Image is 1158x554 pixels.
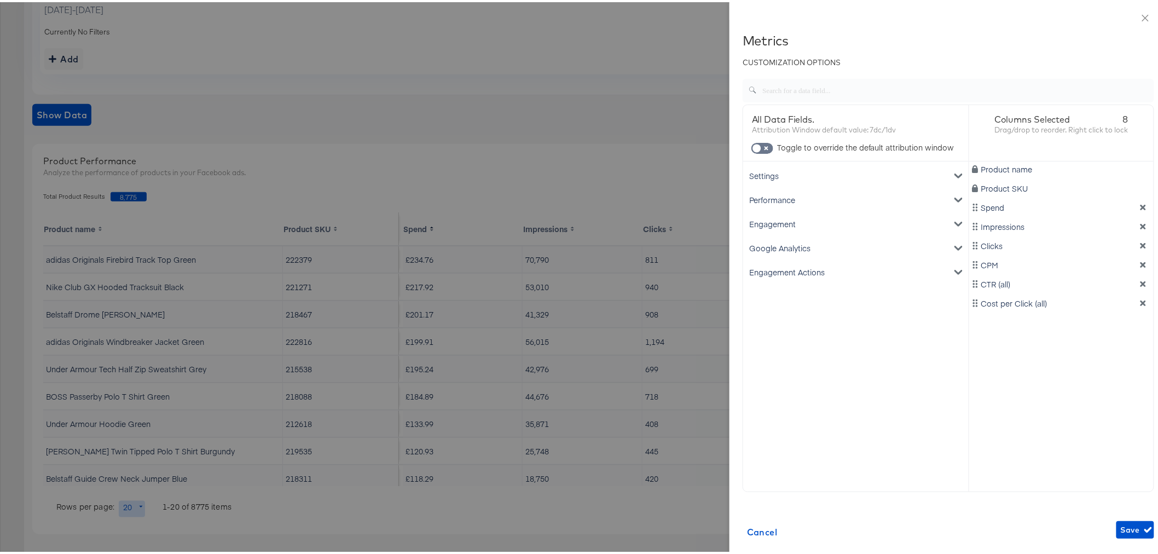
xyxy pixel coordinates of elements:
div: dimension-list [969,103,1154,489]
div: Impressions [971,219,1152,230]
div: Drag/drop to reorder. Right click to lock [994,123,1128,133]
div: Cost per Click (all) [971,296,1152,307]
input: Search for a data field... [757,72,1154,96]
span: Toggle to override the default attribution window [777,140,954,151]
span: close [1141,11,1150,20]
span: 8 [1122,112,1128,123]
span: Cost per Click (all) [981,296,1047,307]
span: Product SKU [981,181,1028,192]
div: Google Analytics [745,234,966,258]
div: Metrics [743,31,1154,46]
span: Cancel [747,522,778,538]
div: metrics-list [743,159,969,436]
div: Engagement [745,210,966,234]
span: Clicks [981,238,1003,249]
div: CUSTOMIZATION OPTIONS [743,55,1154,66]
span: Save [1121,521,1150,535]
div: Performance [745,186,966,210]
span: Spend [981,200,1005,211]
div: Settings [745,161,966,186]
div: CTR (all) [971,276,1152,287]
button: Cancel [743,519,782,541]
span: Impressions [981,219,1025,230]
span: CPM [981,257,999,268]
div: All Data Fields. [752,112,960,123]
div: Columns Selected [994,112,1128,123]
div: Attribution Window default value: 7dc/1dv [752,123,960,133]
div: Clicks [971,238,1152,249]
div: CPM [971,257,1152,268]
div: Engagement Actions [745,258,966,282]
span: Product name [981,161,1033,172]
div: Spend [971,200,1152,211]
span: CTR (all) [981,276,1011,287]
button: Save [1116,519,1154,536]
